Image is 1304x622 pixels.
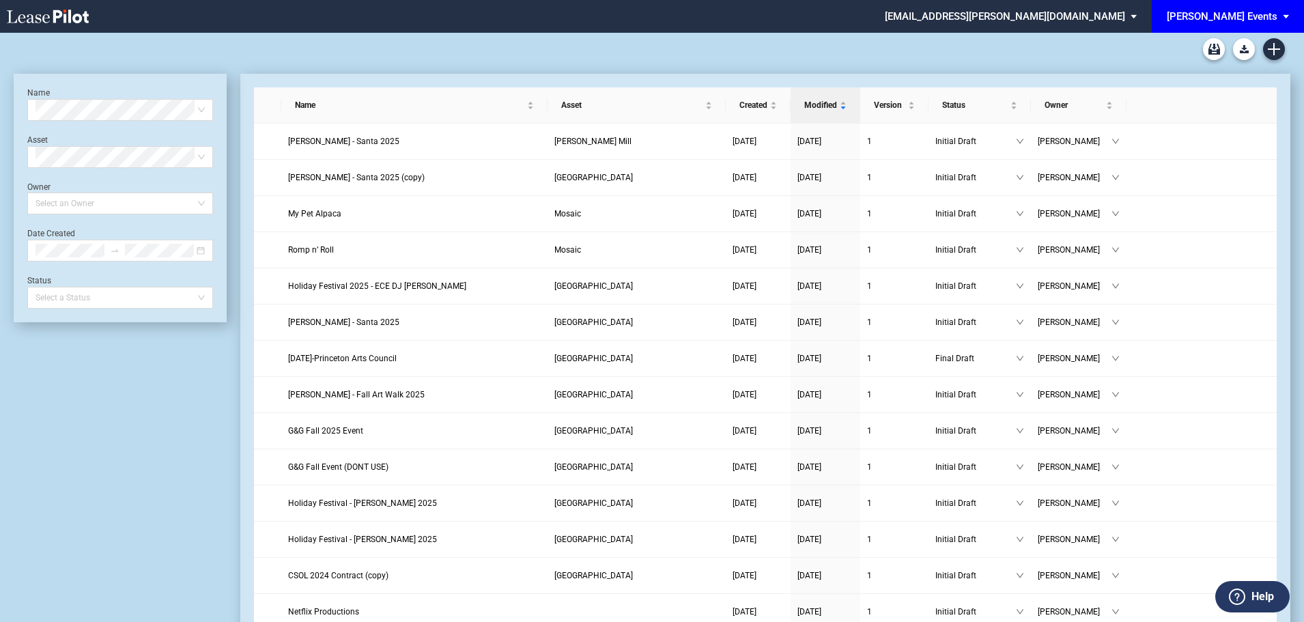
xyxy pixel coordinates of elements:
a: [DATE] [733,388,784,401]
span: [PERSON_NAME] [1038,424,1111,438]
span: [PERSON_NAME] [1038,171,1111,184]
span: Edwin McCora - Santa 2025 (copy) [288,173,425,182]
span: down [1111,137,1120,145]
span: down [1016,137,1024,145]
th: Name [281,87,548,124]
a: [DATE] [797,243,853,257]
a: [GEOGRAPHIC_DATA] [554,279,719,293]
span: [DATE] [733,317,756,327]
span: Freshfields Village [554,390,633,399]
span: [DATE] [797,426,821,436]
span: Edwin McCora - Santa 2025 [288,317,399,327]
span: down [1111,354,1120,363]
a: [DATE] [797,569,853,582]
th: Owner [1031,87,1126,124]
span: [DATE] [797,137,821,146]
span: 1 [867,209,872,218]
a: [DATE] [733,207,784,221]
a: [DATE] [733,171,784,184]
a: [DATE] [733,569,784,582]
span: down [1016,282,1024,290]
span: Holiday Festival 2025 - ECE DJ Ben Felton [288,281,466,291]
span: Initial Draft [935,135,1016,148]
label: Date Created [27,229,75,238]
span: Initial Draft [935,279,1016,293]
span: [PERSON_NAME] [1038,279,1111,293]
span: down [1111,608,1120,616]
a: [GEOGRAPHIC_DATA] [554,460,719,474]
a: 1 [867,135,922,148]
span: [DATE] [797,462,821,472]
span: down [1111,246,1120,254]
div: [PERSON_NAME] Events [1167,10,1277,23]
span: [DATE] [733,498,756,508]
span: [PERSON_NAME] [1038,460,1111,474]
a: 1 [867,496,922,510]
a: CSOL 2024 Contract (copy) [288,569,541,582]
span: Freshfields Village [554,281,633,291]
span: G&G Fall 2025 Event [288,426,363,436]
a: [DATE] [733,352,784,365]
a: [DATE] [797,605,853,619]
th: Version [860,87,929,124]
span: 1 [867,317,872,327]
span: [DATE] [797,209,821,218]
th: Status [929,87,1031,124]
span: CSOL 2024 Contract (copy) [288,571,388,580]
a: Mosaic [554,243,719,257]
a: [GEOGRAPHIC_DATA] [554,171,719,184]
span: down [1016,354,1024,363]
span: [PERSON_NAME] [1038,243,1111,257]
span: Initial Draft [935,496,1016,510]
a: Archive [1203,38,1225,60]
span: [DATE] [733,281,756,291]
span: down [1016,571,1024,580]
span: Mosaic [554,245,581,255]
span: 1 [867,137,872,146]
span: Edwin McCora - Santa 2025 [288,137,399,146]
span: [PERSON_NAME] [1038,569,1111,582]
a: 1 [867,352,922,365]
span: Netflix Productions [288,607,359,617]
span: Initial Draft [935,388,1016,401]
span: down [1111,210,1120,218]
span: down [1111,571,1120,580]
a: Holiday Festival - [PERSON_NAME] 2025 [288,496,541,510]
span: [DATE] [733,245,756,255]
label: Asset [27,135,48,145]
span: [DATE] [797,498,821,508]
span: [PERSON_NAME] [1038,496,1111,510]
label: Owner [27,182,51,192]
span: down [1016,427,1024,435]
a: [GEOGRAPHIC_DATA] [554,424,719,438]
a: [DATE] [733,315,784,329]
span: 1 [867,354,872,363]
span: Mosaic [554,209,581,218]
span: [PERSON_NAME] [1038,315,1111,329]
a: 1 [867,533,922,546]
span: down [1016,608,1024,616]
a: 1 [867,243,922,257]
span: [PERSON_NAME] [1038,207,1111,221]
span: [DATE] [797,173,821,182]
a: Romp n’ Roll [288,243,541,257]
span: [DATE] [797,317,821,327]
span: [DATE] [733,354,756,363]
span: down [1016,318,1024,326]
span: Initial Draft [935,605,1016,619]
a: [PERSON_NAME] - Santa 2025 [288,315,541,329]
span: down [1016,463,1024,471]
span: Created [739,98,767,112]
label: Help [1251,588,1274,606]
a: Holiday Festival 2025 - ECE DJ [PERSON_NAME] [288,279,541,293]
a: [DATE] [797,315,853,329]
a: 1 [867,207,922,221]
a: [DATE] [797,171,853,184]
span: Initial Draft [935,569,1016,582]
span: swap-right [110,246,119,255]
span: Freshfields Village [554,535,633,544]
a: 1 [867,569,922,582]
th: Asset [548,87,726,124]
a: 1 [867,279,922,293]
span: Initial Draft [935,533,1016,546]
